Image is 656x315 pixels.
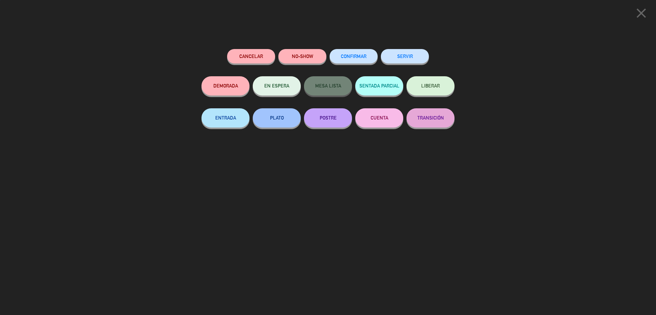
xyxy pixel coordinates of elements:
[201,108,250,128] button: ENTRADA
[421,83,440,88] span: LIBERAR
[253,108,301,128] button: PLATO
[227,49,275,63] button: Cancelar
[341,54,366,59] span: CONFIRMAR
[381,49,429,63] button: SERVIR
[330,49,378,63] button: CONFIRMAR
[631,5,651,24] button: close
[304,76,352,95] button: MESA LISTA
[355,108,403,128] button: CUENTA
[304,108,352,128] button: POSTRE
[633,5,649,21] i: close
[355,76,403,95] button: SENTADA PARCIAL
[278,49,326,63] button: NO-SHOW
[201,76,250,95] button: DEMORADA
[253,76,301,95] button: EN ESPERA
[406,76,455,95] button: LIBERAR
[406,108,455,128] button: TRANSICIÓN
